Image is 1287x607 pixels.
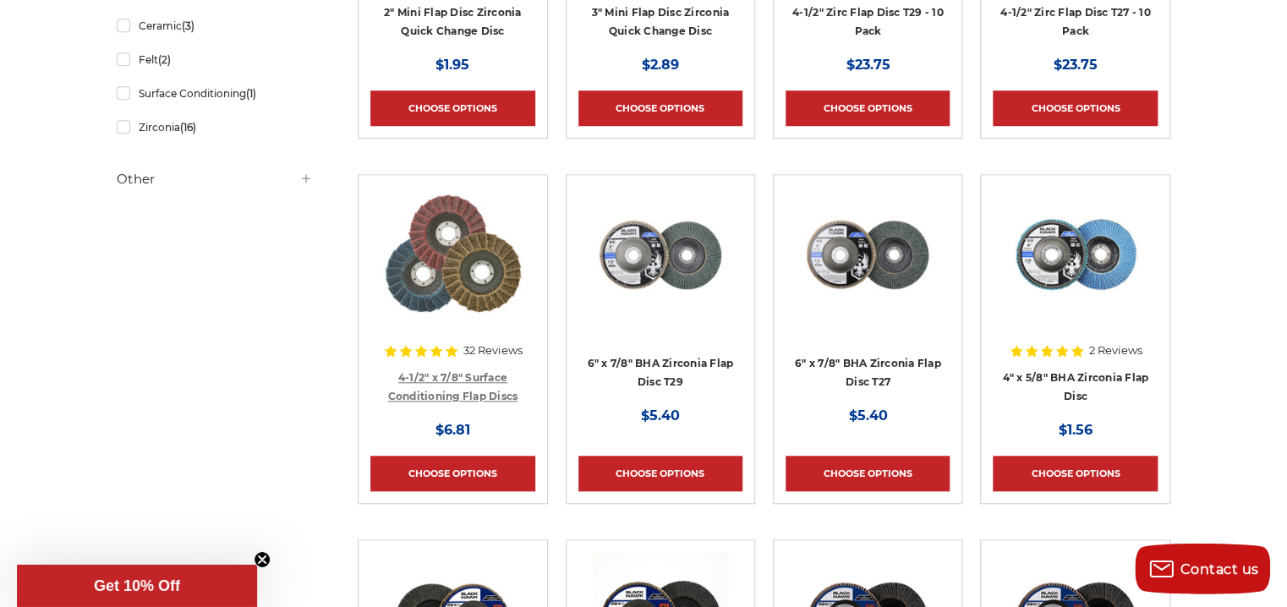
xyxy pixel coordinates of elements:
[117,11,313,41] a: Ceramic
[846,57,890,73] span: $23.75
[1135,544,1270,594] button: Contact us
[246,87,256,100] span: (1)
[786,456,950,491] a: Choose Options
[993,456,1157,491] a: Choose Options
[1089,345,1142,356] span: 2 Reviews
[848,407,887,424] span: $5.40
[182,19,194,32] span: (3)
[592,6,730,38] a: 3" Mini Flap Disc Zirconia Quick Change Disc
[786,90,950,126] a: Choose Options
[1059,422,1093,438] span: $1.56
[800,187,935,322] img: Coarse 36 grit BHA Zirconia flap disc, 6-inch, flat T27 for aggressive material removal
[1054,57,1098,73] span: $23.75
[578,90,742,126] a: Choose Options
[786,187,950,351] a: Coarse 36 grit BHA Zirconia flap disc, 6-inch, flat T27 for aggressive material removal
[1002,371,1148,403] a: 4" x 5/8" BHA Zirconia Flap Disc
[593,187,728,322] img: Black Hawk 6 inch T29 coarse flap discs, 36 grit for efficient material removal
[641,407,680,424] span: $5.40
[1180,561,1259,577] span: Contact us
[117,169,313,189] h5: Other
[435,57,469,73] span: $1.95
[158,53,171,66] span: (2)
[435,422,470,438] span: $6.81
[587,357,733,389] a: 6" x 7/8" BHA Zirconia Flap Disc T29
[383,187,522,322] img: Scotch brite flap discs
[1000,6,1151,38] a: 4-1/2" Zirc Flap Disc T27 - 10 Pack
[578,456,742,491] a: Choose Options
[370,187,534,351] a: Scotch brite flap discs
[117,79,313,108] a: Surface Conditioning
[1008,187,1143,322] img: 4-inch BHA Zirconia flap disc with 40 grit designed for aggressive metal sanding and grinding
[94,577,180,594] span: Get 10% Off
[463,345,523,356] span: 32 Reviews
[993,90,1157,126] a: Choose Options
[578,187,742,351] a: Black Hawk 6 inch T29 coarse flap discs, 36 grit for efficient material removal
[117,112,313,142] a: Zirconia
[642,57,679,73] span: $2.89
[387,371,518,403] a: 4-1/2" x 7/8" Surface Conditioning Flap Discs
[17,565,257,607] div: Get 10% OffClose teaser
[993,187,1157,351] a: 4-inch BHA Zirconia flap disc with 40 grit designed for aggressive metal sanding and grinding
[795,357,941,389] a: 6" x 7/8" BHA Zirconia Flap Disc T27
[254,551,271,568] button: Close teaser
[370,90,534,126] a: Choose Options
[384,6,522,38] a: 2" Mini Flap Disc Zirconia Quick Change Disc
[180,121,196,134] span: (16)
[370,456,534,491] a: Choose Options
[792,6,944,38] a: 4-1/2" Zirc Flap Disc T29 - 10 Pack
[117,45,313,74] a: Felt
